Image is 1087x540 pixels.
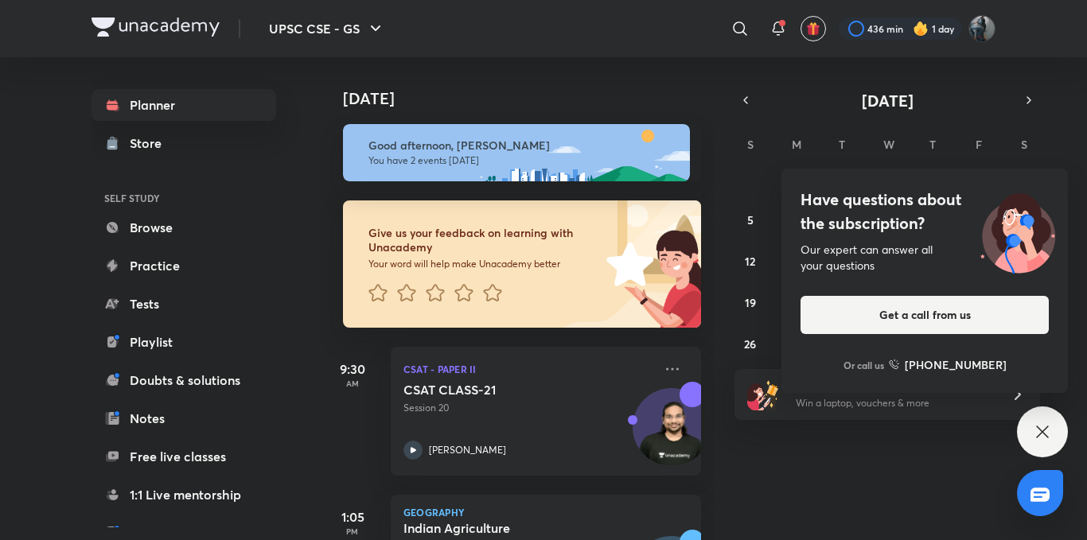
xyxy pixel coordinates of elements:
[920,165,945,191] button: October 2, 2025
[839,137,845,152] abbr: Tuesday
[883,137,894,152] abbr: Wednesday
[321,507,384,526] h5: 1:05
[889,356,1007,373] a: [PHONE_NUMBER]
[738,331,763,356] button: October 26, 2025
[747,212,754,227] abbr: October 5, 2025
[744,336,756,352] abbr: October 26, 2025
[321,359,384,379] h5: 9:30
[801,242,1049,274] div: Our expert can answer all your questions
[92,288,276,320] a: Tests
[92,212,276,243] a: Browse
[966,165,992,191] button: October 3, 2025
[92,402,276,434] a: Notes
[862,90,914,111] span: [DATE]
[92,17,220,41] a: Company Logo
[738,207,763,232] button: October 5, 2025
[368,154,676,167] p: You have 2 events [DATE]
[368,138,676,153] h6: Good afternoon, [PERSON_NAME]
[875,165,900,191] button: October 1, 2025
[843,358,884,372] p: Or call us
[92,479,276,511] a: 1:1 Live mentorship
[92,185,276,212] h6: SELF STUDY
[403,382,602,398] h5: CSAT CLASS-21
[403,520,602,536] h5: Indian Agriculture
[92,326,276,358] a: Playlist
[259,13,395,45] button: UPSC CSE - GS
[745,254,755,269] abbr: October 12, 2025
[792,137,801,152] abbr: Monday
[552,200,701,328] img: feedback_image
[92,364,276,396] a: Doubts & solutions
[801,296,1049,334] button: Get a call from us
[745,295,756,310] abbr: October 19, 2025
[747,379,779,410] img: referral
[368,258,601,270] p: Your word will help make Unacademy better
[92,17,220,37] img: Company Logo
[633,397,710,473] img: Avatar
[92,250,276,282] a: Practice
[968,188,1068,274] img: ttu_illustration_new.svg
[796,396,992,410] p: Win a laptop, vouchers & more
[92,127,276,159] a: Store
[403,401,653,415] p: Session 20
[321,379,384,388] p: AM
[429,443,506,457] p: [PERSON_NAME]
[92,441,276,472] a: Free live classes
[905,356,1007,373] h6: [PHONE_NUMBER]
[913,21,929,37] img: streak
[1011,165,1037,191] button: October 4, 2025
[321,526,384,536] p: PM
[801,188,1049,235] h4: Have questions about the subscription?
[1021,137,1027,152] abbr: Saturday
[968,15,995,42] img: Komal
[801,16,826,41] button: avatar
[92,89,276,121] a: Planner
[403,507,688,517] p: Geography
[368,226,601,254] h6: Give us your feedback on learning with Unacademy
[806,21,820,36] img: avatar
[747,137,754,152] abbr: Sunday
[738,248,763,274] button: October 12, 2025
[343,124,690,181] img: afternoon
[403,359,653,379] p: CSAT - Paper II
[343,89,717,108] h4: [DATE]
[738,289,763,315] button: October 19, 2025
[976,137,982,152] abbr: Friday
[929,137,936,152] abbr: Thursday
[130,134,171,153] div: Store
[757,89,1018,111] button: [DATE]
